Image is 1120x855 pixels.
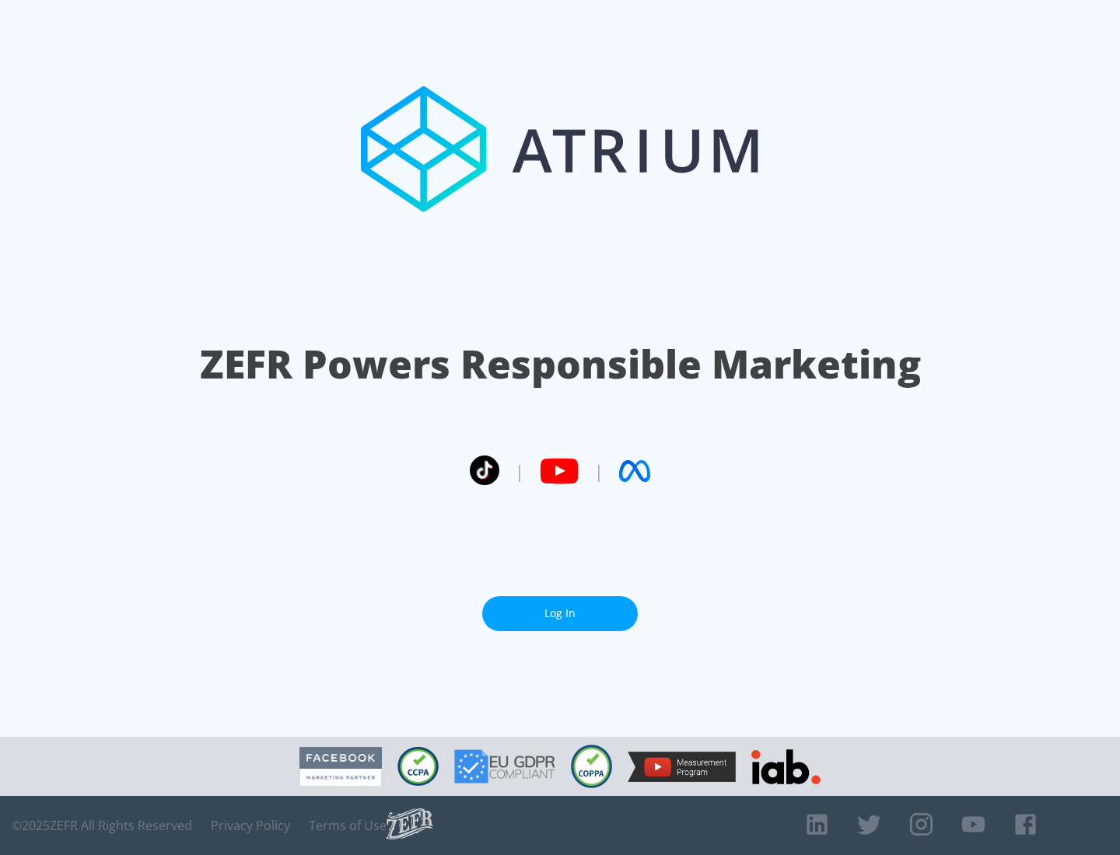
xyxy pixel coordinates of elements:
a: Log In [482,596,638,631]
a: Terms of Use [309,818,387,833]
img: CCPA Compliant [397,747,439,786]
img: GDPR Compliant [454,749,555,783]
img: COPPA Compliant [571,745,612,788]
img: Facebook Marketing Partner [299,747,382,787]
img: YouTube Measurement Program [628,752,736,782]
span: © 2025 ZEFR All Rights Reserved [12,818,192,833]
span: | [594,459,604,483]
h1: ZEFR Powers Responsible Marketing [200,337,921,391]
a: Privacy Policy [211,818,290,833]
span: | [515,459,524,483]
img: IAB [751,749,821,784]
